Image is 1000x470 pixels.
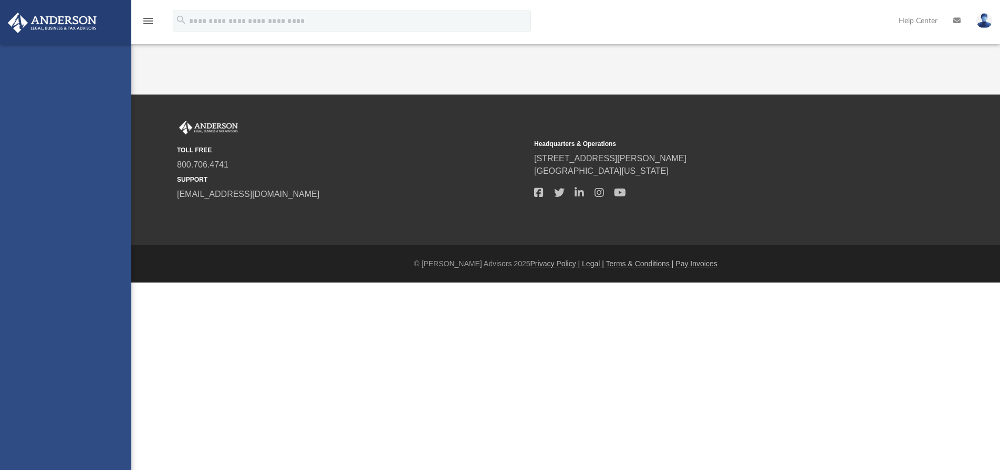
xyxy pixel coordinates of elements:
[177,160,228,169] a: 800.706.4741
[534,139,884,149] small: Headquarters & Operations
[976,13,992,28] img: User Pic
[175,14,187,26] i: search
[534,154,686,163] a: [STREET_ADDRESS][PERSON_NAME]
[177,175,527,184] small: SUPPORT
[142,20,154,27] a: menu
[177,121,240,134] img: Anderson Advisors Platinum Portal
[534,166,669,175] a: [GEOGRAPHIC_DATA][US_STATE]
[177,145,527,155] small: TOLL FREE
[142,15,154,27] i: menu
[582,259,604,268] a: Legal |
[131,258,1000,269] div: © [PERSON_NAME] Advisors 2025
[530,259,580,268] a: Privacy Policy |
[675,259,717,268] a: Pay Invoices
[606,259,674,268] a: Terms & Conditions |
[5,13,100,33] img: Anderson Advisors Platinum Portal
[177,190,319,199] a: [EMAIL_ADDRESS][DOMAIN_NAME]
